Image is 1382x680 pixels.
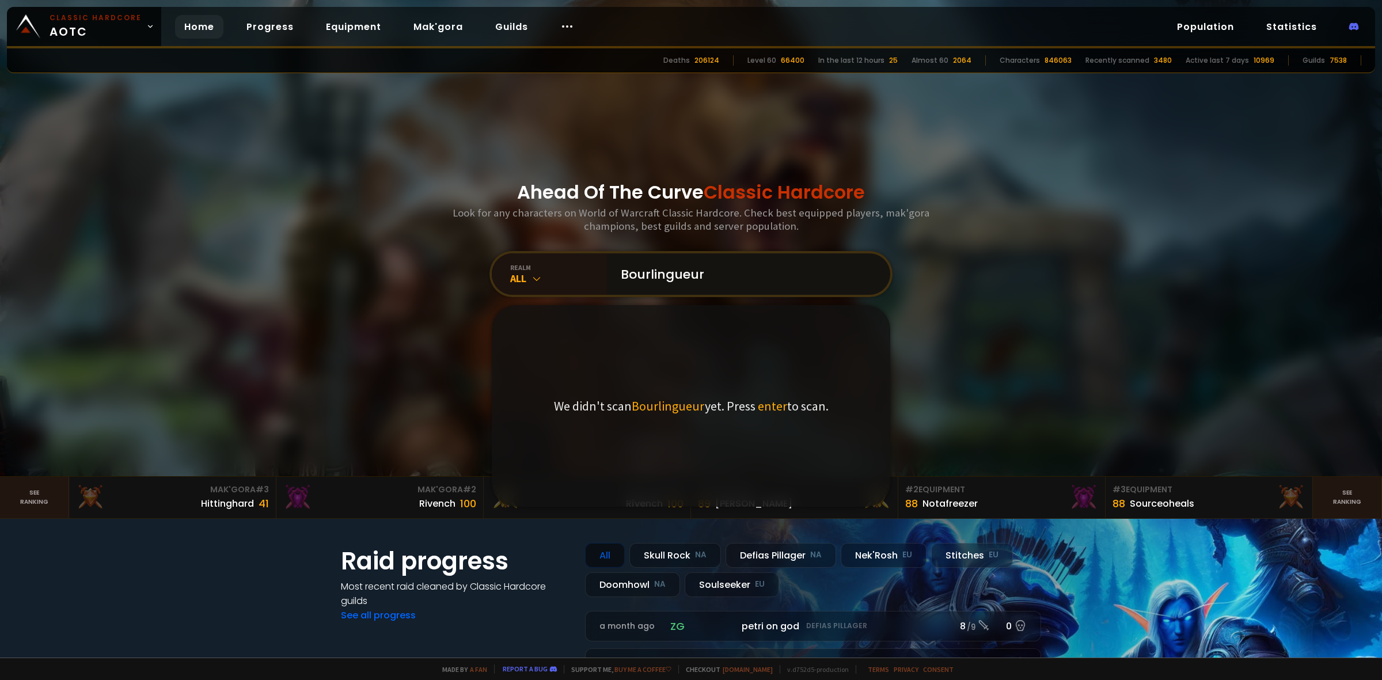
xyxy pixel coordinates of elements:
[898,477,1106,518] a: #2Equipment88Notafreezer
[283,484,476,496] div: Mak'Gora
[818,55,884,66] div: In the last 12 hours
[503,664,548,673] a: Report a bug
[510,263,607,272] div: realm
[685,572,779,597] div: Soulseeker
[1045,55,1072,66] div: 846063
[484,477,691,518] a: Mak'Gora#1Rîvench100
[810,549,822,561] small: NA
[868,665,889,674] a: Terms
[989,549,998,561] small: EU
[841,543,927,568] div: Nek'Rosh
[780,665,849,674] span: v. d752d5 - production
[517,178,865,206] h1: Ahead Of The Curve
[781,55,804,66] div: 66400
[755,579,765,590] small: EU
[747,55,776,66] div: Level 60
[614,253,876,295] input: Search a character...
[758,398,787,414] span: enter
[726,543,836,568] div: Defias Pillager
[1303,55,1325,66] div: Guilds
[953,55,971,66] div: 2064
[276,477,484,518] a: Mak'Gora#2Rivench100
[76,484,269,496] div: Mak'Gora
[491,484,684,496] div: Mak'Gora
[912,55,948,66] div: Almost 60
[486,15,537,39] a: Guilds
[889,55,898,66] div: 25
[510,272,607,285] div: All
[470,665,487,674] a: a fan
[585,572,680,597] div: Doomhowl
[585,611,1041,641] a: a month agozgpetri on godDefias Pillager8 /90
[1106,477,1313,518] a: #3Equipment88Sourceoheals
[585,648,1041,679] a: a month agoroaqpetri on godDefias Pillager5 /60
[1085,55,1149,66] div: Recently scanned
[905,484,1098,496] div: Equipment
[463,484,476,495] span: # 2
[723,665,773,674] a: [DOMAIN_NAME]
[419,496,455,511] div: Rivench
[1313,477,1382,518] a: Seeranking
[1154,55,1172,66] div: 3480
[237,15,303,39] a: Progress
[1254,55,1274,66] div: 10969
[629,543,721,568] div: Skull Rock
[435,665,487,674] span: Made by
[341,579,571,608] h4: Most recent raid cleaned by Classic Hardcore guilds
[894,665,918,674] a: Privacy
[1113,496,1125,511] div: 88
[1113,484,1126,495] span: # 3
[564,665,671,674] span: Support me,
[448,206,934,233] h3: Look for any characters on World of Warcraft Classic Hardcore. Check best equipped players, mak'g...
[317,15,390,39] a: Equipment
[175,15,223,39] a: Home
[256,484,269,495] span: # 3
[931,543,1013,568] div: Stitches
[341,543,571,579] h1: Raid progress
[341,609,416,622] a: See all progress
[663,55,690,66] div: Deaths
[1130,496,1194,511] div: Sourceoheals
[1330,55,1347,66] div: 7538
[201,496,254,511] div: Hittinghard
[905,496,918,511] div: 88
[654,579,666,590] small: NA
[69,477,276,518] a: Mak'Gora#3Hittinghard41
[50,13,142,23] small: Classic Hardcore
[460,496,476,511] div: 100
[1113,484,1305,496] div: Equipment
[632,398,705,414] span: Bourlingueur
[905,484,918,495] span: # 2
[1168,15,1243,39] a: Population
[922,496,978,511] div: Notafreezer
[678,665,773,674] span: Checkout
[902,549,912,561] small: EU
[704,179,865,205] span: Classic Hardcore
[1186,55,1249,66] div: Active last 7 days
[259,496,269,511] div: 41
[404,15,472,39] a: Mak'gora
[7,7,161,46] a: Classic HardcoreAOTC
[554,398,829,414] p: We didn't scan yet. Press to scan.
[695,549,707,561] small: NA
[1257,15,1326,39] a: Statistics
[694,55,719,66] div: 206124
[50,13,142,40] span: AOTC
[1000,55,1040,66] div: Characters
[585,543,625,568] div: All
[614,665,671,674] a: Buy me a coffee
[923,665,954,674] a: Consent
